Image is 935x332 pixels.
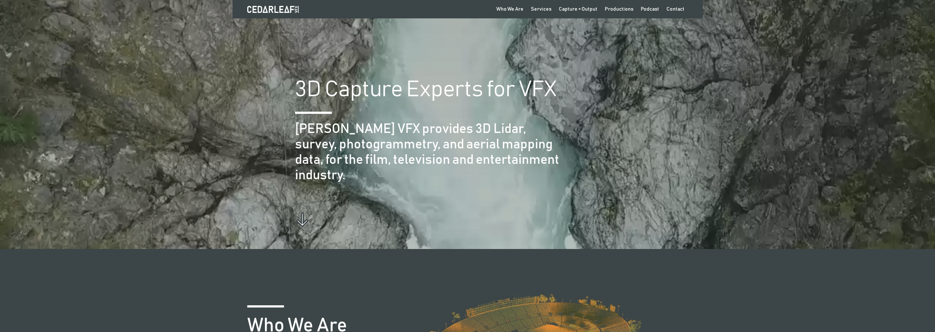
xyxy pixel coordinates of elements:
h1: 3D Capture Experts for VFX [295,79,557,101]
div: Services [531,6,551,13]
div: Who We Are [496,6,524,13]
div: Podcast [641,6,659,13]
div: Contact [666,6,684,13]
div: Productions [605,6,633,13]
div: Capture + Output [559,6,597,13]
h2: [PERSON_NAME] VFX provides 3D Lidar, survey, photogrammetry, and aerial mapping data, for the fil... [295,121,562,183]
